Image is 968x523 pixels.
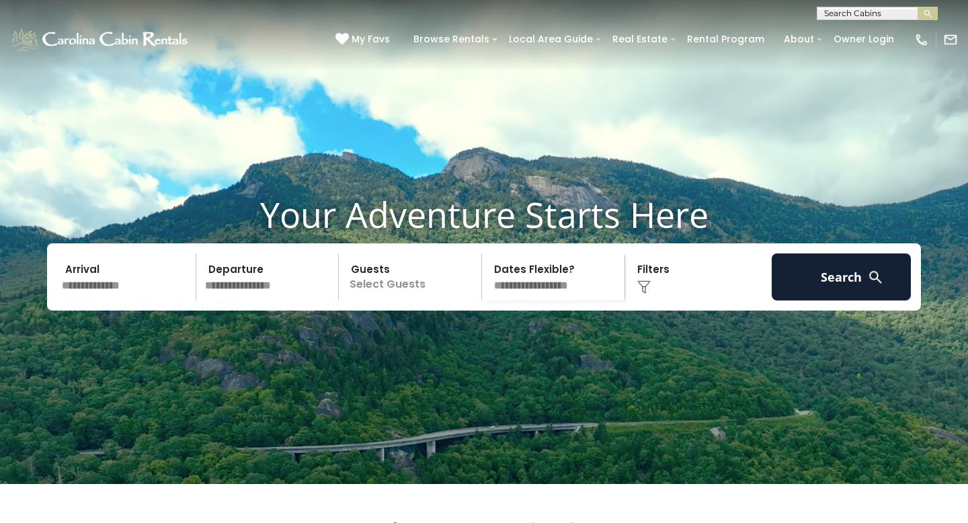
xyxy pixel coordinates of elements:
[606,29,674,50] a: Real Estate
[352,32,390,46] span: My Favs
[637,280,651,294] img: filter--v1.png
[914,32,929,47] img: phone-regular-white.png
[10,194,958,235] h1: Your Adventure Starts Here
[343,253,481,300] p: Select Guests
[10,26,192,53] img: White-1-1-2.png
[777,29,821,50] a: About
[867,269,884,286] img: search-regular-white.png
[335,32,393,47] a: My Favs
[502,29,600,50] a: Local Area Guide
[943,32,958,47] img: mail-regular-white.png
[680,29,771,50] a: Rental Program
[827,29,901,50] a: Owner Login
[407,29,496,50] a: Browse Rentals
[772,253,911,300] button: Search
